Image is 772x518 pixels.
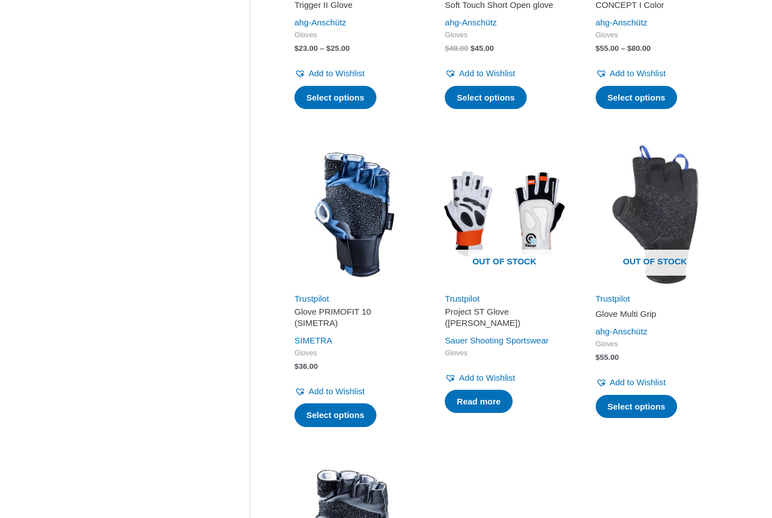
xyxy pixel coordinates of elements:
a: Add to Wishlist [294,384,365,399]
span: Gloves [445,349,563,358]
span: Add to Wishlist [309,386,365,396]
a: Select options for “Glove Multi Grip” [596,395,678,419]
a: SIMETRA [294,336,332,345]
span: Add to Wishlist [309,68,365,78]
span: Gloves [596,31,714,40]
span: Gloves [294,31,413,40]
span: Add to Wishlist [610,68,666,78]
bdi: 55.00 [596,44,619,53]
span: $ [627,44,632,53]
bdi: 48.00 [445,44,468,53]
a: Add to Wishlist [294,66,365,81]
bdi: 25.00 [326,44,349,53]
a: Add to Wishlist [596,375,666,390]
span: $ [596,353,600,362]
bdi: 23.00 [294,44,318,53]
a: Out of stock [585,145,725,284]
a: Trustpilot [445,294,479,303]
h2: Glove Multi Grip [596,308,714,320]
a: ahg-Anschütz [294,18,346,27]
a: Select options for “Trigger II Glove” [294,86,376,110]
a: ahg-Anschütz [596,18,648,27]
img: Project ST Glove [435,145,574,284]
img: Glove Multi Grip [585,145,725,284]
bdi: 80.00 [627,44,650,53]
span: Add to Wishlist [459,373,515,382]
span: Gloves [445,31,563,40]
a: Add to Wishlist [596,66,666,81]
bdi: 45.00 [470,44,493,53]
a: Project ST Glove ([PERSON_NAME]) [445,306,563,333]
span: Gloves [596,339,714,349]
span: Add to Wishlist [459,68,515,78]
a: Add to Wishlist [445,370,515,386]
a: Glove PRIMOFIT 10 (SIMETRA) [294,306,413,333]
span: Gloves [294,349,413,358]
span: – [621,44,626,53]
span: $ [445,44,449,53]
h2: Glove PRIMOFIT 10 (SIMETRA) [294,306,413,328]
a: Select options for “Glove PRIMOFIT 10 (SIMETRA)” [294,403,376,427]
a: Select options for “Project ST Glove (SAUER)” [445,390,513,413]
span: $ [470,44,475,53]
a: ahg-Anschütz [596,327,648,336]
h2: Project ST Glove ([PERSON_NAME]) [445,306,563,328]
span: Out of stock [594,250,716,276]
a: Trustpilot [596,294,630,303]
a: Select options for “Soft Touch Short Open glove” [445,86,527,110]
a: Select options for “CONCEPT I Color” [596,86,678,110]
span: – [320,44,324,53]
span: $ [294,362,299,371]
a: Add to Wishlist [445,66,515,81]
span: Add to Wishlist [610,377,666,387]
span: $ [326,44,331,53]
img: Glove PRIMOFIT 10 [284,145,423,284]
a: Trustpilot [294,294,329,303]
a: ahg-Anschütz [445,18,497,27]
bdi: 55.00 [596,353,619,362]
a: Out of stock [435,145,574,284]
a: Sauer Shooting Sportswear [445,336,548,345]
span: $ [294,44,299,53]
bdi: 36.00 [294,362,318,371]
a: Glove Multi Grip [596,308,714,324]
span: $ [596,44,600,53]
span: Out of stock [443,250,565,276]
